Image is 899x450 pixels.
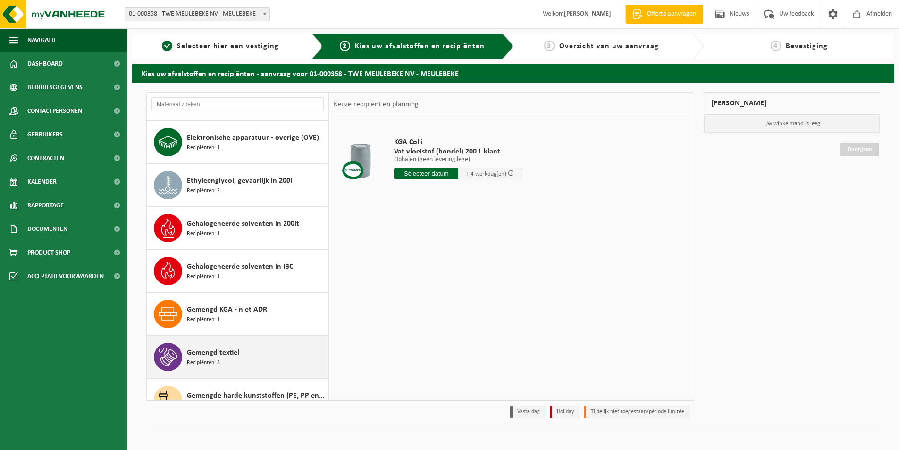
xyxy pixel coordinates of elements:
button: Gemengde harde kunststoffen (PE, PP en PVC), recycleerbaar (industrieel) [147,379,328,422]
span: Gehalogeneerde solventen in IBC [187,261,293,272]
a: 1Selecteer hier een vestiging [137,41,304,52]
span: Ethyleenglycol, gevaarlijk in 200l [187,175,292,187]
button: Gemengd KGA - niet ADR Recipiënten: 1 [147,293,328,336]
span: Gemengd textiel [187,347,239,358]
button: Gemengd textiel Recipiënten: 3 [147,336,328,379]
span: Kies uw afvalstoffen en recipiënten [355,42,485,50]
span: Offerte aanvragen [645,9,698,19]
span: Recipiënten: 1 [187,144,220,153]
span: 3 [544,41,555,51]
button: Ethyleenglycol, gevaarlijk in 200l Recipiënten: 2 [147,164,328,207]
span: Product Shop [27,241,70,264]
button: Elektronische apparatuur - overige (OVE) Recipiënten: 1 [147,121,328,164]
span: Acceptatievoorwaarden [27,264,104,288]
span: 4 [771,41,781,51]
span: Navigatie [27,28,57,52]
span: Gemengd KGA - niet ADR [187,304,267,315]
div: [PERSON_NAME] [704,92,880,115]
span: 01-000358 - TWE MEULEBEKE NV - MEULEBEKE [125,8,269,21]
span: Overzicht van uw aanvraag [559,42,659,50]
span: Gebruikers [27,123,63,146]
li: Holiday [550,406,579,418]
input: Selecteer datum [394,168,458,179]
span: Recipiënten: 3 [187,358,220,367]
span: Bedrijfsgegevens [27,76,83,99]
span: KGA Colli [394,137,522,147]
p: Ophalen (geen levering lege) [394,156,522,163]
span: Kalender [27,170,57,194]
span: Recipiënten: 2 [187,187,220,195]
span: 01-000358 - TWE MEULEBEKE NV - MEULEBEKE [125,7,270,21]
span: Recipiënten: 1 [187,229,220,238]
button: Gehalogeneerde solventen in IBC Recipiënten: 1 [147,250,328,293]
span: Contracten [27,146,64,170]
input: Materiaal zoeken [151,97,324,111]
span: Recipiënten: 1 [187,315,220,324]
li: Tijdelijk niet toegestaan/période limitée [584,406,689,418]
span: Gemengde harde kunststoffen (PE, PP en PVC), recycleerbaar (industrieel) [187,390,326,401]
p: Uw winkelmand is leeg [704,115,880,133]
span: Dashboard [27,52,63,76]
span: Gehalogeneerde solventen in 200lt [187,218,299,229]
span: + 4 werkdag(en) [466,171,506,177]
span: Documenten [27,217,67,241]
button: Gehalogeneerde solventen in 200lt Recipiënten: 1 [147,207,328,250]
span: 1 [162,41,172,51]
h2: Kies uw afvalstoffen en recipiënten - aanvraag voor 01-000358 - TWE MEULEBEKE NV - MEULEBEKE [132,64,894,82]
span: 2 [340,41,350,51]
a: Offerte aanvragen [625,5,703,24]
span: Selecteer hier een vestiging [177,42,279,50]
span: Bevestiging [786,42,828,50]
span: Elektronische apparatuur - overige (OVE) [187,132,319,144]
span: Rapportage [27,194,64,217]
span: Vat vloeistof (bondel) 200 L klant [394,147,522,156]
span: Contactpersonen [27,99,82,123]
strong: [PERSON_NAME] [564,10,611,17]
div: Keuze recipiënt en planning [329,93,423,116]
li: Vaste dag [510,406,545,418]
span: Recipiënten: 1 [187,272,220,281]
a: Doorgaan [840,143,879,156]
